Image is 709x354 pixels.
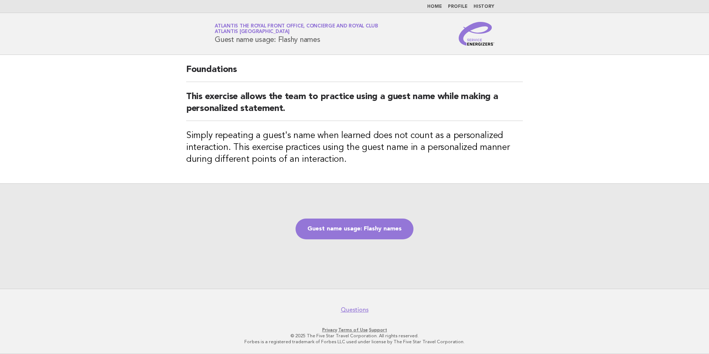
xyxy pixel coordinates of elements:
[322,327,337,332] a: Privacy
[186,130,523,165] h3: Simply repeating a guest's name when learned does not count as a personalized interaction. This e...
[128,339,581,345] p: Forbes is a registered trademark of Forbes LLC used under license by The Five Star Travel Corpora...
[186,91,523,121] h2: This exercise allows the team to practice using a guest name while making a personalized statement.
[459,22,494,46] img: Service Energizers
[128,327,581,333] p: · ·
[369,327,387,332] a: Support
[341,306,369,314] a: Questions
[448,4,468,9] a: Profile
[296,219,413,239] a: Guest name usage: Flashy names
[215,24,378,43] h1: Guest name usage: Flashy names
[128,333,581,339] p: © 2025 The Five Star Travel Corporation. All rights reserved.
[215,24,378,34] a: Atlantis The Royal Front Office, Concierge and Royal ClubAtlantis [GEOGRAPHIC_DATA]
[474,4,494,9] a: History
[427,4,442,9] a: Home
[186,64,523,82] h2: Foundations
[338,327,368,332] a: Terms of Use
[215,30,290,35] span: Atlantis [GEOGRAPHIC_DATA]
